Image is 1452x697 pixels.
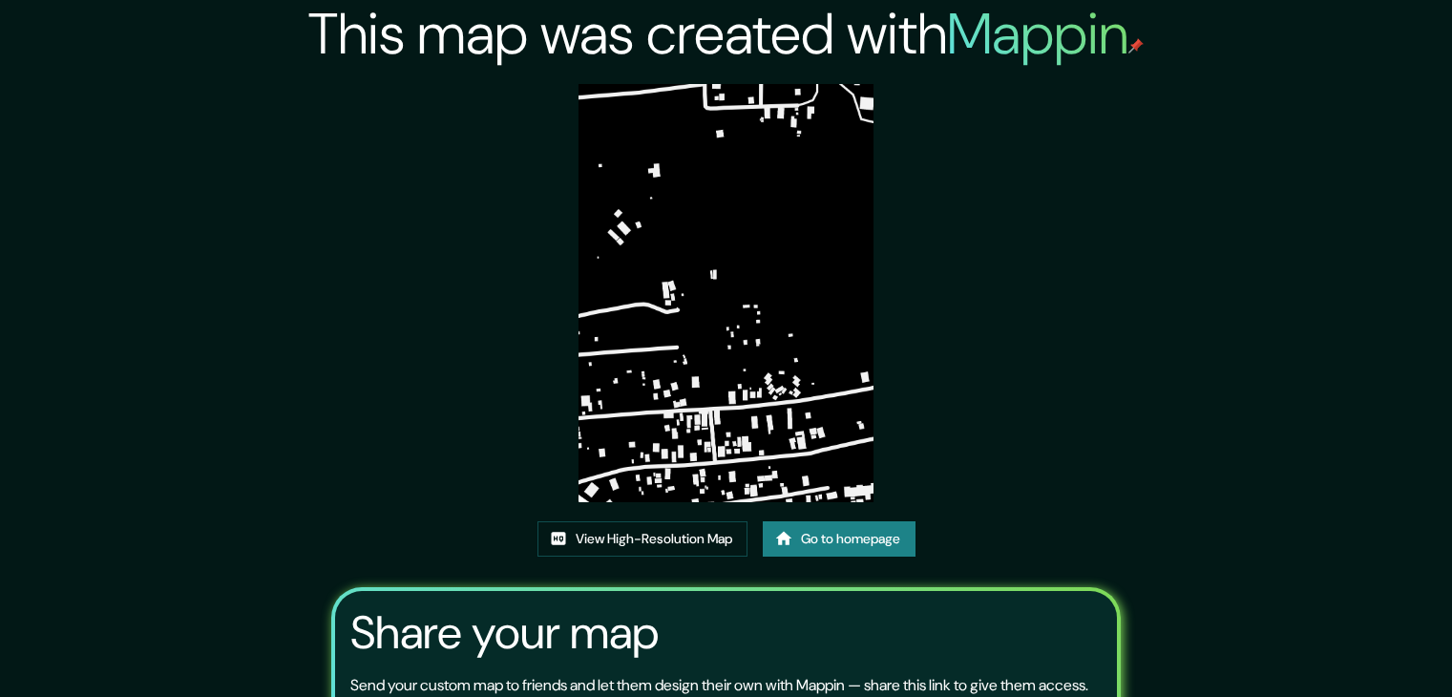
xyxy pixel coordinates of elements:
[1282,623,1431,676] iframe: Help widget launcher
[537,521,747,557] a: View High-Resolution Map
[350,674,1088,697] p: Send your custom map to friends and let them design their own with Mappin — share this link to gi...
[579,84,874,502] img: created-map
[350,606,659,660] h3: Share your map
[1128,38,1144,53] img: mappin-pin
[763,521,915,557] a: Go to homepage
